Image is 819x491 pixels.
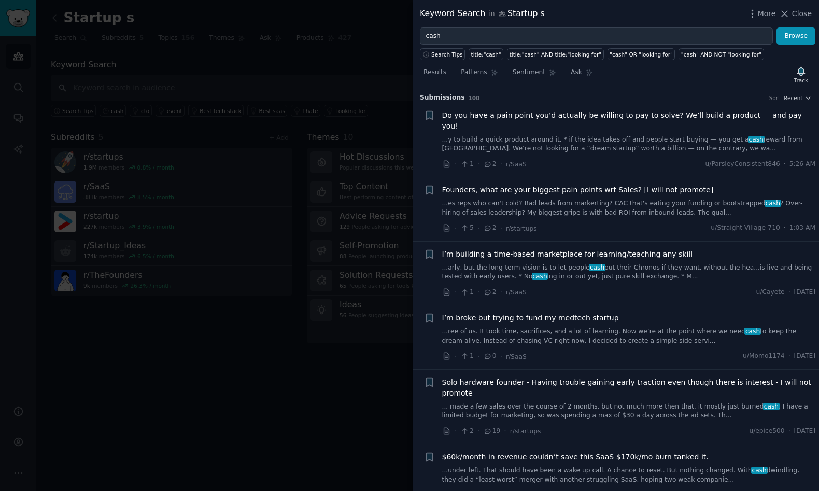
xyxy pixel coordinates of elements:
[788,288,790,297] span: ·
[756,288,785,297] span: u/Cayete
[455,223,457,234] span: ·
[510,428,541,435] span: r/startups
[461,68,487,77] span: Patterns
[420,27,773,45] input: Try a keyword related to your business
[500,223,502,234] span: ·
[784,94,802,102] span: Recent
[784,94,812,102] button: Recent
[442,402,816,420] a: ... made a few sales over the course of 2 months, but not much more then that, it mostly just bur...
[460,288,473,297] span: 1
[507,48,603,60] a: title:"cash" AND title:"looking for"
[442,466,816,484] a: ...under left. That should have been a wake up call. A chance to reset. But nothing changed. With...
[748,136,765,143] span: cash
[776,27,815,45] button: Browse
[711,223,780,233] span: u/Straight-Village-710
[784,223,786,233] span: ·
[509,64,560,86] a: Sentiment
[489,9,495,19] span: in
[477,351,479,362] span: ·
[504,426,506,437] span: ·
[420,64,450,86] a: Results
[794,352,815,361] span: [DATE]
[758,8,776,19] span: More
[705,160,780,169] span: u/ParsleyConsistent846
[763,403,780,410] span: cash
[477,223,479,234] span: ·
[442,135,816,153] a: ...y to build a quick product around it, * if the idea takes off and people start buying — you ge...
[457,64,501,86] a: Patterns
[567,64,597,86] a: Ask
[506,225,537,232] span: r/startups
[460,223,473,233] span: 5
[789,160,815,169] span: 5:26 AM
[442,327,816,345] a: ...ree of us. It took time, sacrifices, and a lot of learning. Now we’re at the point where we ne...
[510,51,601,58] div: title:"cash" AND title:"looking for"
[765,200,781,207] span: cash
[500,287,502,298] span: ·
[779,8,812,19] button: Close
[469,48,503,60] a: title:"cash"
[794,288,815,297] span: [DATE]
[420,48,465,60] button: Search Tips
[589,264,605,271] span: cash
[442,110,816,132] a: Do you have a pain point you’d actually be willing to pay to solve? We’ll build a product — and p...
[513,68,545,77] span: Sentiment
[506,289,527,296] span: r/SaaS
[769,94,781,102] div: Sort
[455,287,457,298] span: ·
[679,48,764,60] a: "cash" AND NOT "looking for"
[420,93,465,103] span: Submission s
[500,351,502,362] span: ·
[792,8,812,19] span: Close
[506,353,527,360] span: r/SaaS
[483,160,496,169] span: 2
[442,199,816,217] a: ...es reps who can't cold? Bad leads from markerting? CAC that's eating your funding or bootstrap...
[506,161,527,168] span: r/SaaS
[788,427,790,436] span: ·
[749,427,784,436] span: u/epice500
[681,51,761,58] div: "cash" AND NOT "looking for"
[483,288,496,297] span: 2
[469,95,480,101] span: 100
[483,223,496,233] span: 2
[500,159,502,170] span: ·
[442,263,816,282] a: ...arly, but the long-term vision is to let peoplecashout their Chronos if they want, without the...
[442,313,619,324] a: I’m broke but trying to fund my medtech startup
[794,77,808,84] div: Track
[420,7,545,20] div: Keyword Search Startup s
[455,426,457,437] span: ·
[608,48,675,60] a: "cash" OR "looking for"
[431,51,463,58] span: Search Tips
[442,249,693,260] a: I’m building a time-based marketplace for learning/teaching any skill
[460,352,473,361] span: 1
[790,64,812,86] button: Track
[471,51,501,58] div: title:"cash"
[610,51,673,58] div: "cash" OR "looking for"
[751,467,768,474] span: cash
[460,160,473,169] span: 1
[744,328,761,335] span: cash
[747,8,776,19] button: More
[743,352,785,361] span: u/Momo1174
[532,273,548,280] span: cash
[571,68,582,77] span: Ask
[477,287,479,298] span: ·
[442,185,714,195] a: Founders, what are your biggest pain points wrt Sales? [I will not promote]
[442,377,816,399] a: Solo hardware founder - Having trouble gaining early traction even though there is interest - I w...
[794,427,815,436] span: [DATE]
[789,223,815,233] span: 1:03 AM
[477,426,479,437] span: ·
[784,160,786,169] span: ·
[442,452,709,462] a: $60k/month in revenue couldn’t save this SaaS $170k/mo burn tanked it.
[483,352,496,361] span: 0
[477,159,479,170] span: ·
[455,351,457,362] span: ·
[460,427,473,436] span: 2
[788,352,790,361] span: ·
